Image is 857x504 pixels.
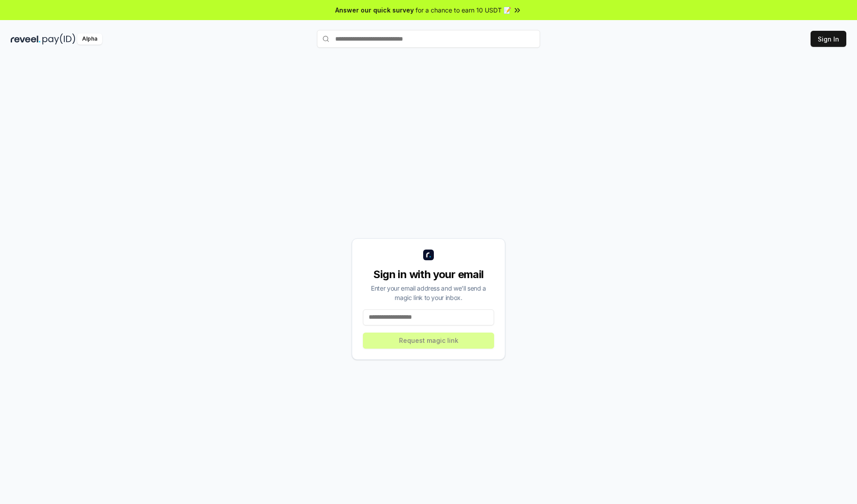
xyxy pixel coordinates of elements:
button: Sign In [811,31,846,47]
div: Sign in with your email [363,267,494,282]
img: logo_small [423,250,434,260]
span: for a chance to earn 10 USDT 📝 [416,5,511,15]
div: Alpha [77,33,102,45]
div: Enter your email address and we’ll send a magic link to your inbox. [363,283,494,302]
img: reveel_dark [11,33,41,45]
img: pay_id [42,33,75,45]
span: Answer our quick survey [335,5,414,15]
